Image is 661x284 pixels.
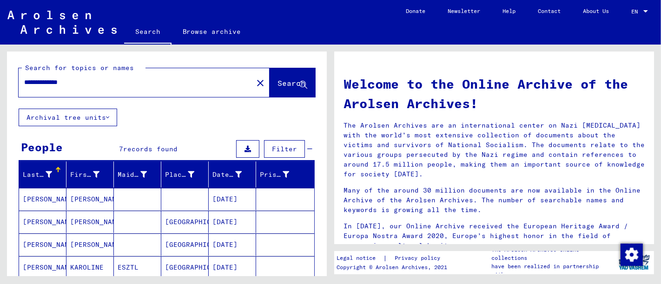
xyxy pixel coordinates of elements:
div: Date of Birth [212,167,256,182]
button: Search [270,68,315,97]
mat-header-cell: Prisoner # [256,161,314,187]
div: Last Name [23,170,52,180]
a: Legal notice [337,253,383,263]
mat-cell: [PERSON_NAME] [66,188,114,210]
mat-icon: close [255,77,266,89]
a: Browse archive [172,20,252,43]
mat-cell: ESZTL [114,256,161,278]
mat-header-cell: Last Name [19,161,66,187]
div: Prisoner # [260,170,289,180]
mat-cell: [PERSON_NAME] [19,188,66,210]
div: Last Name [23,167,66,182]
span: 7 [119,145,123,153]
a: Privacy policy [387,253,451,263]
div: Place of Birth [165,167,208,182]
p: have been realized in partnership with [491,262,614,279]
mat-cell: [GEOGRAPHIC_DATA] [161,233,209,256]
mat-cell: [PERSON_NAME] [19,256,66,278]
p: In [DATE], our Online Archive received the European Heritage Award / Europa Nostra Award 2020, Eu... [344,221,645,251]
div: | [337,253,451,263]
div: Maiden Name [118,167,161,182]
mat-cell: [GEOGRAPHIC_DATA] [161,211,209,233]
p: Copyright © Arolsen Archives, 2021 [337,263,451,271]
div: People [21,139,63,155]
mat-cell: [DATE] [209,188,256,210]
mat-cell: [GEOGRAPHIC_DATA] [161,256,209,278]
mat-cell: KAROLINE [66,256,114,278]
button: Clear [251,73,270,92]
mat-header-cell: Place of Birth [161,161,209,187]
div: First Name [70,167,113,182]
span: records found [123,145,178,153]
mat-header-cell: Date of Birth [209,161,256,187]
div: Change consent [620,243,642,265]
mat-header-cell: First Name [66,161,114,187]
a: Search [124,20,172,45]
p: The Arolsen Archives are an international center on Nazi [MEDICAL_DATA] with the world’s most ext... [344,121,645,179]
img: yv_logo.png [617,251,652,274]
span: EN [631,8,641,15]
button: Archival tree units [19,109,117,126]
span: Search [278,78,305,88]
span: Filter [272,145,297,153]
p: The Arolsen Archives online collections [491,245,614,262]
div: Date of Birth [212,170,242,180]
button: Filter [264,140,305,158]
p: Many of the around 30 million documents are now available in the Online Archive of the Arolsen Ar... [344,186,645,215]
div: Maiden Name [118,170,147,180]
mat-label: Search for topics or names [25,64,134,72]
div: Prisoner # [260,167,303,182]
h1: Welcome to the Online Archive of the Arolsen Archives! [344,74,645,113]
img: Arolsen_neg.svg [7,11,117,34]
img: Change consent [621,244,643,266]
mat-cell: [DATE] [209,211,256,233]
mat-cell: [DATE] [209,233,256,256]
mat-cell: [PERSON_NAME] [66,211,114,233]
mat-cell: [DATE] [209,256,256,278]
mat-cell: [PERSON_NAME] [19,211,66,233]
mat-header-cell: Maiden Name [114,161,161,187]
div: First Name [70,170,99,180]
mat-cell: [PERSON_NAME] [66,233,114,256]
mat-cell: [PERSON_NAME] [19,233,66,256]
div: Place of Birth [165,170,194,180]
